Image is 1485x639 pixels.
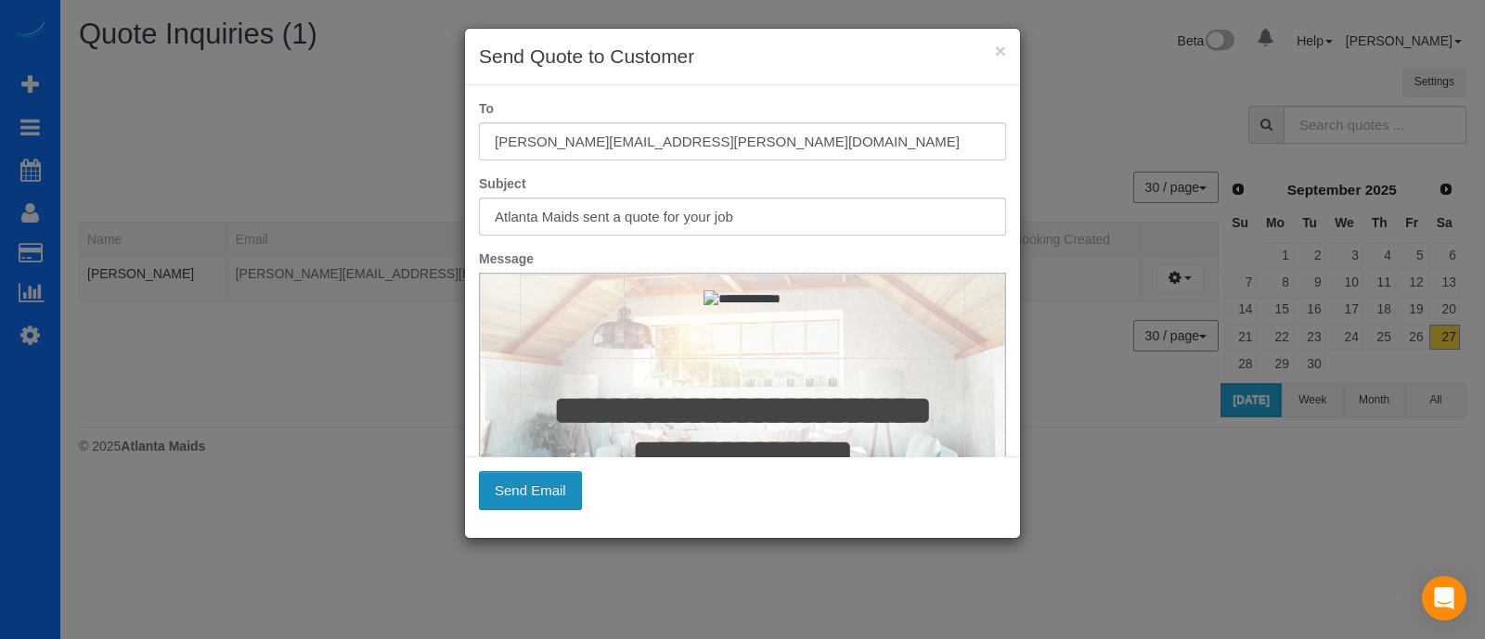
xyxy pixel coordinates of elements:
label: To [465,99,1020,118]
h3: Send Quote to Customer [479,43,1006,70]
input: To [479,122,1006,160]
iframe: Rich Text Editor, editor1 [480,274,1005,563]
div: Open Intercom Messenger [1422,576,1466,620]
label: Subject [465,174,1020,193]
label: Message [465,249,1020,268]
button: Send Email [479,471,582,510]
button: × [995,41,1006,60]
input: Subject [479,198,1006,236]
